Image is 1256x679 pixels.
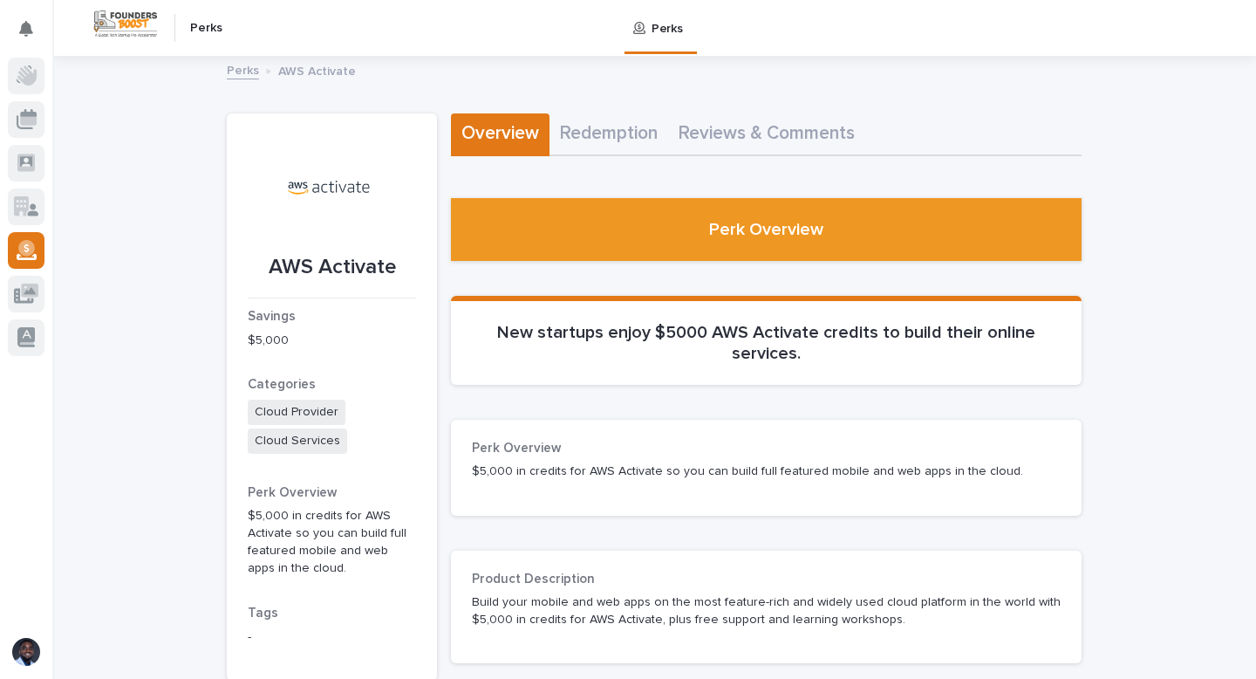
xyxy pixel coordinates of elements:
[451,113,549,156] button: Overview
[190,21,222,36] h2: Perks
[248,607,278,620] span: Tags
[472,463,1061,481] p: $5,000 in credits for AWS Activate so you can build full featured mobile and web apps in the cloud.
[278,60,356,79] p: AWS Activate
[248,628,416,647] p: -
[22,21,44,49] div: Notifications
[472,322,1061,364] p: New startups enjoy $5000 AWS Activate credits to build their online services.
[248,429,347,454] span: Cloud Services
[248,508,416,578] p: $5,000 in credits for AWS Activate so you can build full featured mobile and web apps in the cloud.
[248,486,337,499] span: Perk Overview
[227,59,259,79] a: Perks
[92,8,160,40] img: Workspace Logo
[472,594,1061,629] p: Build your mobile and web apps on the most feature-rich and widely used cloud platform in the wor...
[248,310,296,323] span: Savings
[248,400,345,425] span: Cloud Provider
[248,378,316,391] span: Categories
[248,332,416,350] p: $5,000
[709,219,823,240] h2: Perk Overview
[472,442,561,455] span: Perk Overview
[668,113,865,156] button: Reviews & Comments
[472,573,595,586] span: Product Description
[549,113,668,156] button: Redemption
[248,255,416,280] p: AWS Activate
[8,10,44,47] button: Notifications
[8,634,44,670] button: users-avatar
